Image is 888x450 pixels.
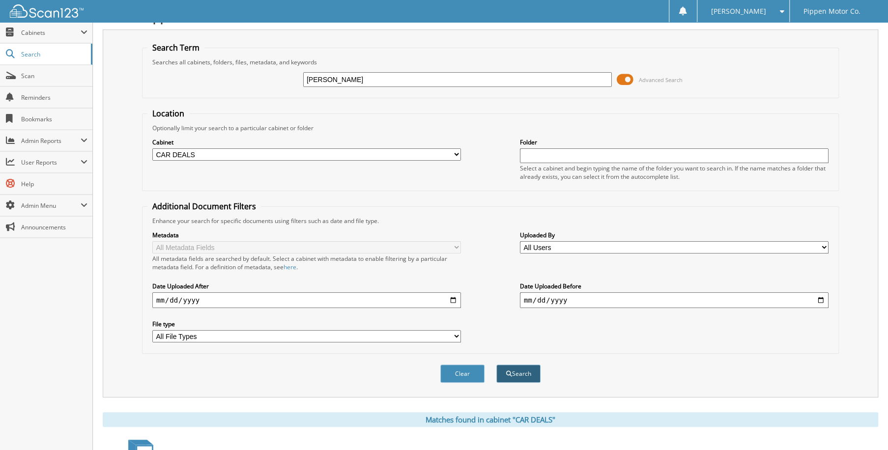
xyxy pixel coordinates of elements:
legend: Additional Document Filters [147,201,261,212]
span: Bookmarks [21,115,87,123]
span: Pippen Motor Co. [803,8,860,14]
div: Searches all cabinets, folders, files, metadata, and keywords [147,58,833,66]
div: Select a cabinet and begin typing the name of the folder you want to search in. If the name match... [520,164,829,181]
span: Help [21,180,87,188]
button: Clear [440,365,485,383]
label: File type [152,320,461,328]
span: [PERSON_NAME] [711,8,766,14]
span: Cabinets [21,28,81,37]
div: Enhance your search for specific documents using filters such as date and file type. [147,217,833,225]
span: Advanced Search [639,76,683,84]
legend: Location [147,108,189,119]
label: Date Uploaded After [152,282,461,290]
button: Search [496,365,541,383]
img: scan123-logo-white.svg [10,4,84,18]
input: start [152,292,461,308]
label: Metadata [152,231,461,239]
div: All metadata fields are searched by default. Select a cabinet with metadata to enable filtering b... [152,254,461,271]
label: Date Uploaded Before [520,282,829,290]
span: Announcements [21,223,87,231]
span: Admin Reports [21,137,81,145]
legend: Search Term [147,42,204,53]
div: Matches found in cabinet "CAR DEALS" [103,412,878,427]
input: end [520,292,829,308]
label: Cabinet [152,138,461,146]
label: Folder [520,138,829,146]
span: Search [21,50,86,58]
iframe: Chat Widget [839,403,888,450]
label: Uploaded By [520,231,829,239]
span: Reminders [21,93,87,102]
span: Scan [21,72,87,80]
a: here [284,263,296,271]
div: Optionally limit your search to a particular cabinet or folder [147,124,833,132]
span: User Reports [21,158,81,167]
span: Admin Menu [21,201,81,210]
